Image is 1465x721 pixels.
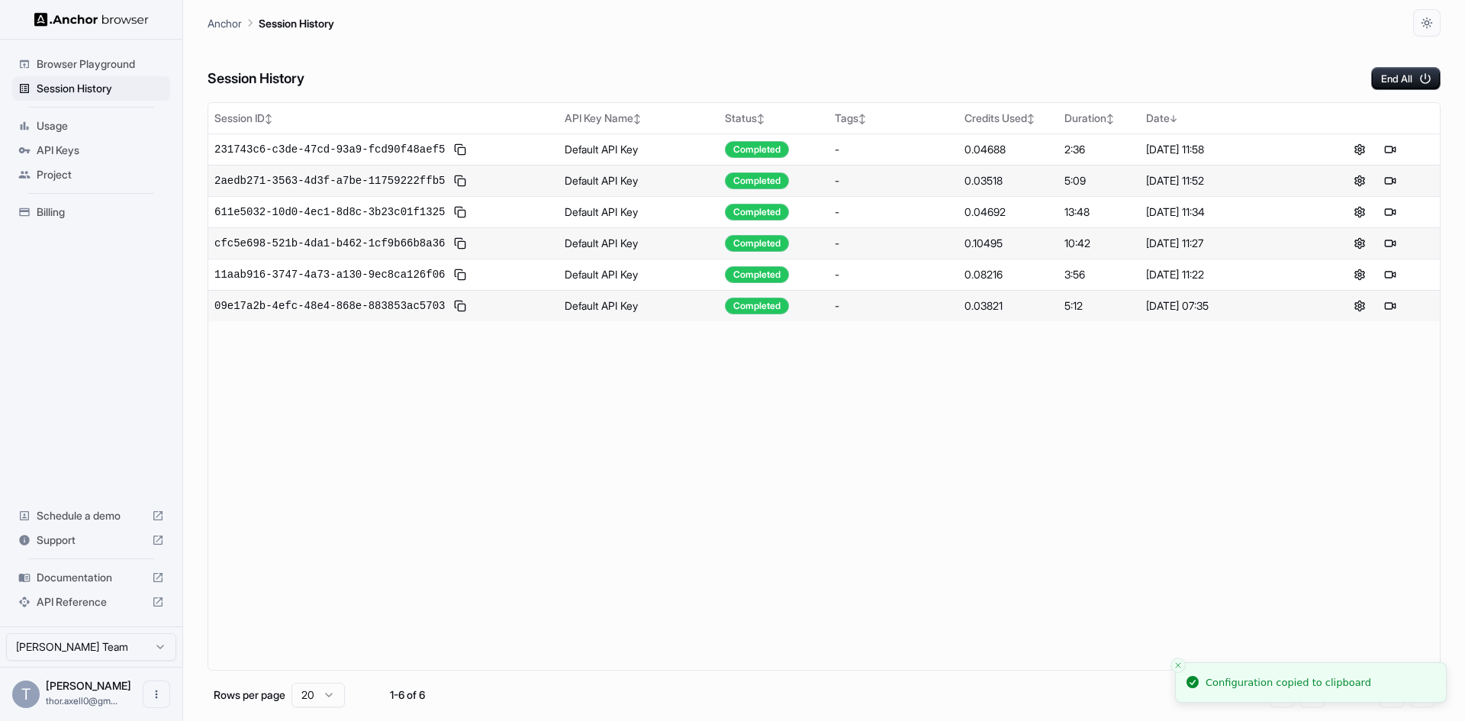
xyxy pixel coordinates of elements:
[565,111,713,126] div: API Key Name
[835,173,952,188] div: -
[964,173,1052,188] div: 0.03518
[964,298,1052,314] div: 0.03821
[964,267,1052,282] div: 0.08216
[559,134,719,165] td: Default API Key
[37,204,164,220] span: Billing
[725,204,789,220] div: Completed
[37,81,164,96] span: Session History
[208,14,334,31] nav: breadcrumb
[835,142,952,157] div: -
[1064,236,1133,251] div: 10:42
[559,227,719,259] td: Default API Key
[12,114,170,138] div: Usage
[633,113,641,124] span: ↕
[559,259,719,290] td: Default API Key
[964,111,1052,126] div: Credits Used
[835,111,952,126] div: Tags
[46,695,118,707] span: thor.axell0@gmail.com
[835,267,952,282] div: -
[214,267,445,282] span: 11aab916-3747-4a73-a130-9ec8ca126f06
[37,167,164,182] span: Project
[1064,142,1133,157] div: 2:36
[1206,675,1371,690] div: Configuration copied to clipboard
[214,111,552,126] div: Session ID
[1027,113,1035,124] span: ↕
[12,76,170,101] div: Session History
[46,679,131,692] span: Thor Axell
[214,687,285,703] p: Rows per page
[559,290,719,321] td: Default API Key
[12,681,40,708] div: T
[835,204,952,220] div: -
[1106,113,1114,124] span: ↕
[34,12,149,27] img: Anchor Logo
[1064,111,1133,126] div: Duration
[1146,173,1304,188] div: [DATE] 11:52
[37,508,146,523] span: Schedule a demo
[259,15,334,31] p: Session History
[858,113,866,124] span: ↕
[12,200,170,224] div: Billing
[12,504,170,528] div: Schedule a demo
[12,565,170,590] div: Documentation
[12,163,170,187] div: Project
[1146,111,1304,126] div: Date
[143,681,170,708] button: Open menu
[214,173,445,188] span: 2aedb271-3563-4d3f-a7be-11759222ffb5
[1146,236,1304,251] div: [DATE] 11:27
[37,570,146,585] span: Documentation
[37,118,164,134] span: Usage
[964,236,1052,251] div: 0.10495
[12,138,170,163] div: API Keys
[1146,204,1304,220] div: [DATE] 11:34
[12,528,170,552] div: Support
[725,172,789,189] div: Completed
[835,236,952,251] div: -
[1170,658,1186,673] button: Close toast
[757,113,765,124] span: ↕
[1146,267,1304,282] div: [DATE] 11:22
[12,52,170,76] div: Browser Playground
[1064,267,1133,282] div: 3:56
[1146,142,1304,157] div: [DATE] 11:58
[1064,204,1133,220] div: 13:48
[725,141,789,158] div: Completed
[265,113,272,124] span: ↕
[964,204,1052,220] div: 0.04692
[208,15,242,31] p: Anchor
[37,56,164,72] span: Browser Playground
[208,68,304,90] h6: Session History
[1064,173,1133,188] div: 5:09
[964,142,1052,157] div: 0.04688
[37,594,146,610] span: API Reference
[725,298,789,314] div: Completed
[1064,298,1133,314] div: 5:12
[214,236,445,251] span: cfc5e698-521b-4da1-b462-1cf9b66b8a36
[214,298,445,314] span: 09e17a2b-4efc-48e4-868e-883853ac5703
[37,533,146,548] span: Support
[1146,298,1304,314] div: [DATE] 07:35
[214,204,445,220] span: 611e5032-10d0-4ec1-8d8c-3b23c01f1325
[835,298,952,314] div: -
[1170,113,1177,124] span: ↓
[369,687,446,703] div: 1-6 of 6
[725,266,789,283] div: Completed
[725,235,789,252] div: Completed
[37,143,164,158] span: API Keys
[559,165,719,196] td: Default API Key
[725,111,823,126] div: Status
[559,196,719,227] td: Default API Key
[1371,67,1441,90] button: End All
[12,590,170,614] div: API Reference
[214,142,445,157] span: 231743c6-c3de-47cd-93a9-fcd90f48aef5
